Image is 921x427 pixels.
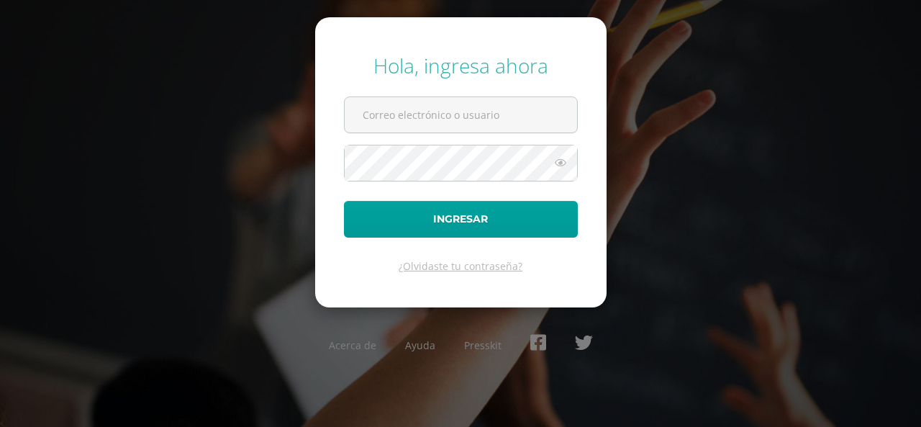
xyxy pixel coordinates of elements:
div: Hola, ingresa ahora [344,52,578,79]
a: Acerca de [329,338,376,352]
a: Presskit [464,338,502,352]
a: ¿Olvidaste tu contraseña? [399,259,522,273]
button: Ingresar [344,201,578,238]
input: Correo electrónico o usuario [345,97,577,132]
a: Ayuda [405,338,435,352]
